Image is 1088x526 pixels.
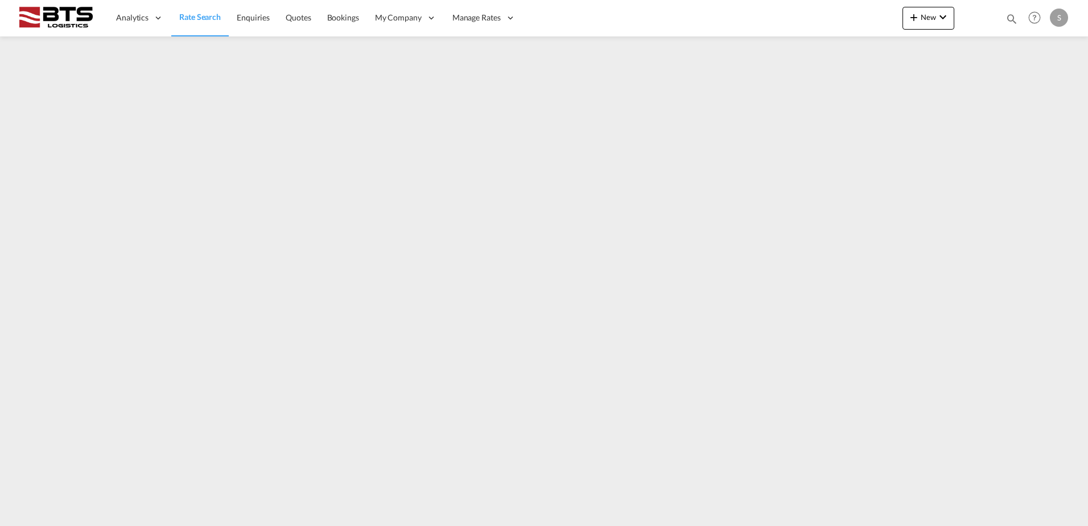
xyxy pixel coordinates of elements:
[237,13,270,22] span: Enquiries
[286,13,311,22] span: Quotes
[1050,9,1068,27] div: S
[327,13,359,22] span: Bookings
[116,12,149,23] span: Analytics
[179,12,221,22] span: Rate Search
[907,13,950,22] span: New
[936,10,950,24] md-icon: icon-chevron-down
[17,5,94,31] img: cdcc71d0be7811ed9adfbf939d2aa0e8.png
[1005,13,1018,30] div: icon-magnify
[452,12,501,23] span: Manage Rates
[1005,13,1018,25] md-icon: icon-magnify
[1025,8,1050,28] div: Help
[907,10,921,24] md-icon: icon-plus 400-fg
[902,7,954,30] button: icon-plus 400-fgNewicon-chevron-down
[375,12,422,23] span: My Company
[1025,8,1044,27] span: Help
